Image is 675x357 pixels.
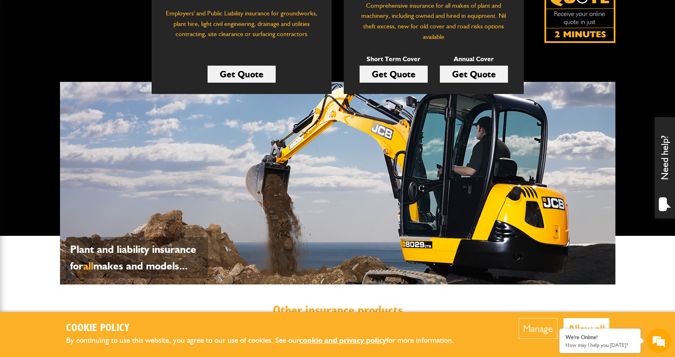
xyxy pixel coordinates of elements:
[655,117,675,218] div: Need help?
[566,342,634,348] p: How may I help you today?
[566,334,634,341] div: We're Online!
[11,75,148,93] input: Enter your last name
[440,66,508,83] a: Get Quote
[11,123,148,141] input: Enter your phone number
[164,8,319,47] p: Employers' and Public Liability insurance for groundworks, plant hire, light civil engineering, d...
[299,336,386,345] a: cookie and privacy policy
[66,303,609,318] h2: Other insurance products
[133,4,152,24] div: Minimize live chat window
[564,318,609,339] button: Allow all
[356,0,512,42] p: Comprehensive insurance for all makes of plant and machinery, including owned and hired in equipm...
[14,45,34,56] img: d_20077148190_company_1631870298795_20077148190
[440,54,508,64] p: Annual Cover
[110,250,147,261] em: Start Chat
[70,241,204,274] p: Plant and liability insurance for makes and models...
[208,66,276,83] a: Get Quote
[11,99,148,117] input: Enter your email address
[360,66,428,83] a: Get Quote
[11,147,148,243] textarea: Type your message and hit 'Enter'
[83,259,93,272] span: all
[42,45,136,56] div: Chat with us now
[519,318,557,339] button: Manage
[66,322,467,335] h2: Cookie Policy
[360,54,428,64] p: Short Term Cover
[66,334,467,347] p: By continuing to use this website, you agree to our use of cookies. See our for more information.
